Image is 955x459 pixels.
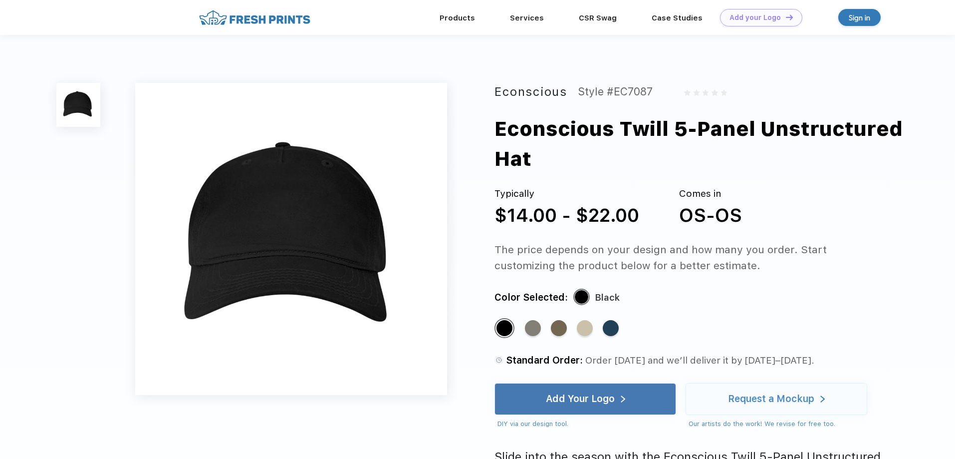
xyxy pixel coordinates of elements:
div: Comes in [679,187,742,201]
img: gray_star.svg [703,89,709,95]
div: The price depends on your design and how many you order. Start customizing the product below for ... [494,242,886,274]
div: DIY via our design tool. [497,419,676,429]
div: Sign in [849,12,870,23]
img: func=resize&h=100 [56,83,100,127]
div: Add Your Logo [546,394,615,404]
div: Our artists do the work! We revise for free too. [689,419,867,429]
img: white arrow [820,396,825,403]
div: Charcoal [525,320,541,336]
div: Request a Mockup [728,394,814,404]
div: Add your Logo [729,13,781,22]
div: Pacific [603,320,619,336]
img: func=resize&h=640 [135,83,447,395]
span: Standard Order: [506,355,583,366]
img: gray_star.svg [712,89,717,95]
div: Econscious Twill 5-Panel Unstructured Hat [494,114,924,174]
img: standard order [494,356,503,365]
div: Black [595,290,620,306]
div: Black [496,320,512,336]
span: Order [DATE] and we’ll deliver it by [DATE]–[DATE]. [585,355,814,366]
img: gray_star.svg [684,89,690,95]
div: OS-OS [679,201,742,229]
div: Style #EC7087 [578,83,653,101]
img: DT [786,14,793,20]
img: gray_star.svg [721,89,727,95]
div: Jungle [551,320,567,336]
img: white arrow [621,396,625,403]
div: $14.00 - $22.00 [494,201,639,229]
div: Oyster [577,320,593,336]
div: Econscious [494,83,567,101]
div: Typically [494,187,639,201]
img: fo%20logo%202.webp [196,9,313,26]
div: Color Selected: [494,290,568,306]
a: Products [440,13,475,22]
img: gray_star.svg [694,89,700,95]
a: Sign in [838,9,881,26]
